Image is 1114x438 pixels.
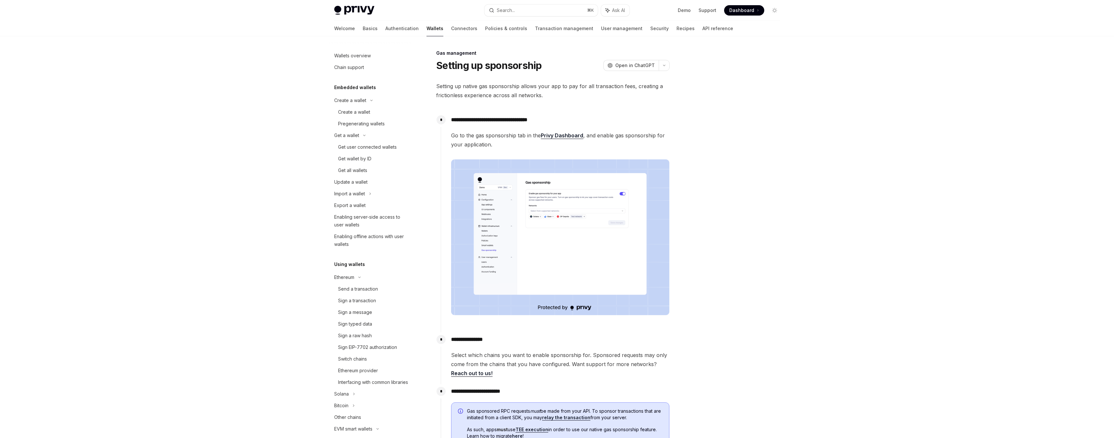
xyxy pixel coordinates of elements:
a: Welcome [334,21,355,36]
div: Update a wallet [334,178,368,186]
a: Ethereum provider [329,365,412,376]
a: Send a transaction [329,283,412,295]
a: API reference [702,21,733,36]
a: Sign a message [329,306,412,318]
div: Enabling offline actions with user wallets [334,233,408,248]
div: Import a wallet [334,190,365,198]
svg: Info [458,409,464,415]
span: Open in ChatGPT [615,62,655,69]
div: Chain support [334,63,364,71]
a: Basics [363,21,378,36]
div: EVM smart wallets [334,425,372,433]
div: Interfacing with common libraries [338,378,408,386]
div: Sign EIP-7702 authorization [338,343,397,351]
a: Get all wallets [329,165,412,176]
a: Connectors [451,21,477,36]
span: Setting up native gas sponsorship allows your app to pay for all transaction fees, creating a fri... [436,82,670,100]
strong: must [497,427,508,432]
button: Toggle dark mode [769,5,780,16]
h5: Using wallets [334,260,365,268]
a: Sign a raw hash [329,330,412,341]
div: Ethereum [334,273,354,281]
a: Support [699,7,716,14]
span: Gas sponsored RPC requests be made from your API. To sponsor transactions that are initiated from... [467,408,663,421]
a: Dashboard [724,5,764,16]
div: Sign a message [338,308,372,316]
div: Send a transaction [338,285,378,293]
button: Open in ChatGPT [603,60,659,71]
a: Get wallet by ID [329,153,412,165]
a: Switch chains [329,353,412,365]
div: Ethereum provider [338,367,378,375]
span: Ask AI [612,7,625,14]
div: Wallets overview [334,52,371,60]
a: Sign EIP-7702 authorization [329,341,412,353]
a: Create a wallet [329,106,412,118]
a: Recipes [676,21,695,36]
a: Authentication [385,21,419,36]
h5: Embedded wallets [334,84,376,91]
div: Enabling server-side access to user wallets [334,213,408,229]
span: Select which chains you want to enable sponsorship for. Sponsored requests may only come from the... [451,351,669,378]
div: Other chains [334,413,361,421]
div: Get all wallets [338,167,367,174]
button: Search...⌘K [484,5,598,16]
a: Sign a transaction [329,295,412,306]
div: Gas management [436,50,670,56]
img: images/gas-sponsorship.png [451,159,669,316]
a: User management [601,21,642,36]
a: Policies & controls [485,21,527,36]
a: Chain support [329,62,412,73]
div: Switch chains [338,355,367,363]
div: Create a wallet [334,97,366,104]
div: Get a wallet [334,132,359,139]
a: Security [650,21,669,36]
div: Sign a raw hash [338,332,372,340]
img: light logo [334,6,374,15]
a: Pregenerating wallets [329,118,412,130]
a: Interfacing with common libraries [329,376,412,388]
div: Create a wallet [338,108,370,116]
a: Export a wallet [329,200,412,211]
a: Other chains [329,411,412,423]
h1: Setting up sponsorship [436,60,542,71]
em: must [530,408,540,414]
div: Sign typed data [338,320,372,328]
a: Reach out to us! [451,370,493,377]
a: Get user connected wallets [329,141,412,153]
a: Sign typed data [329,318,412,330]
span: ⌘ K [587,8,594,13]
div: Export a wallet [334,202,366,209]
a: Wallets overview [329,50,412,62]
div: Search... [497,6,515,14]
a: Demo [678,7,691,14]
a: TEE execution [516,427,548,432]
span: Dashboard [729,7,754,14]
a: Privy Dashboard [541,132,583,139]
div: Pregenerating wallets [338,120,385,128]
a: Enabling offline actions with user wallets [329,231,412,250]
a: relay the transaction [542,415,590,421]
div: Get user connected wallets [338,143,397,151]
div: Solana [334,390,349,398]
div: Get wallet by ID [338,155,371,163]
button: Ask AI [601,5,630,16]
a: Transaction management [535,21,593,36]
a: Enabling server-side access to user wallets [329,211,412,231]
a: Update a wallet [329,176,412,188]
span: Go to the gas sponsorship tab in the , and enable gas sponsorship for your application. [451,131,669,149]
a: Wallets [426,21,443,36]
div: Sign a transaction [338,297,376,305]
div: Bitcoin [334,402,348,409]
